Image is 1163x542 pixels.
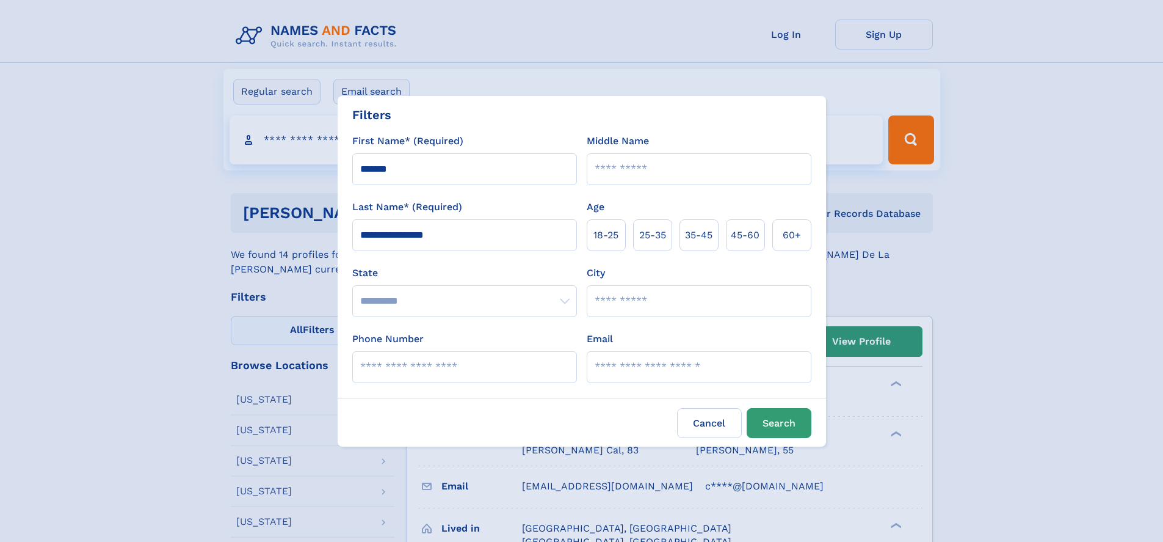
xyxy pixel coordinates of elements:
span: 45‑60 [731,228,759,243]
label: Age [587,200,604,214]
span: 60+ [783,228,801,243]
label: Email [587,332,613,346]
label: Last Name* (Required) [352,200,462,214]
label: Phone Number [352,332,424,346]
label: First Name* (Required) [352,134,463,148]
label: Middle Name [587,134,649,148]
label: Cancel [677,408,742,438]
label: State [352,266,577,280]
span: 25‑35 [639,228,666,243]
button: Search [747,408,811,438]
div: Filters [352,106,391,124]
span: 18‑25 [593,228,618,243]
label: City [587,266,605,280]
span: 35‑45 [685,228,712,243]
